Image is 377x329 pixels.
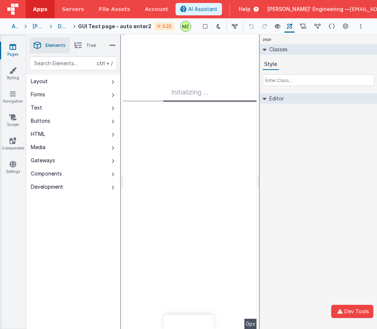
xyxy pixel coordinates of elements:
div: Gateways [31,157,55,164]
div: Buttons [31,117,50,125]
span: Tree [86,42,96,48]
button: Forms [26,88,120,101]
button: Layout [26,75,120,88]
div: Text [31,104,42,111]
div: ctrl [97,60,105,67]
button: AI Assistant [175,3,222,15]
span: Elements [45,42,66,48]
span: Help [239,5,251,13]
button: Options [356,22,365,31]
div: V: 0.22 [154,22,174,31]
button: HTML [26,127,120,141]
span: File Assets [99,5,130,13]
div: [PERSON_NAME] test App [33,23,44,30]
input: Search Elements... [29,56,117,70]
button: Gateways [26,154,120,167]
button: Buttons [26,114,120,127]
div: Media [31,144,45,151]
span: AI Assistant [188,5,217,13]
img: e6f0a7b3287e646a671e5b5b3f58e766 [181,21,191,32]
button: Components [26,167,120,180]
button: Development [26,180,120,193]
h4: GUI Test page - auto enter2 [78,23,151,29]
div: Layout [31,78,48,85]
button: Media [26,141,120,154]
h4: page [260,34,274,44]
div: 0px [244,319,257,329]
h2: Editor [266,93,284,104]
div: Forms [31,91,45,98]
h2: Classes [266,44,288,55]
span: + / [97,56,113,70]
span: Apps [33,5,47,13]
div: Initializing ... [123,87,257,102]
input: Enter Class... [263,74,374,86]
span: Servers [62,5,84,13]
div: Apps [12,23,18,30]
div: Components [31,170,62,177]
div: HTML [31,130,45,138]
button: Text [26,101,120,114]
div: --> [123,34,257,329]
span: [PERSON_NAME]' Engineering — [267,5,350,13]
div: Development [58,23,67,30]
button: Style [263,59,279,70]
div: Development [31,183,63,191]
button: Dev Tools [331,305,373,318]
